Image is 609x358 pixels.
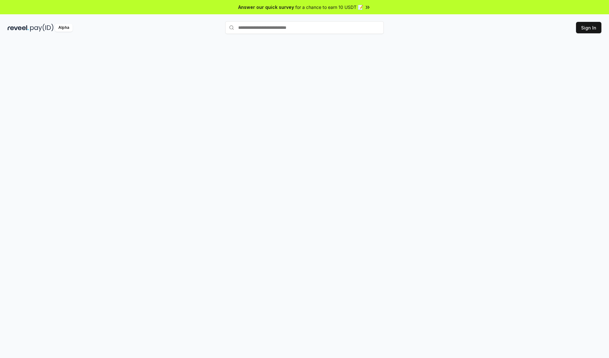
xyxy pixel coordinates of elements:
span: for a chance to earn 10 USDT 📝 [295,4,363,10]
div: Alpha [55,24,73,32]
button: Sign In [576,22,601,33]
img: pay_id [30,24,54,32]
img: reveel_dark [8,24,29,32]
span: Answer our quick survey [238,4,294,10]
